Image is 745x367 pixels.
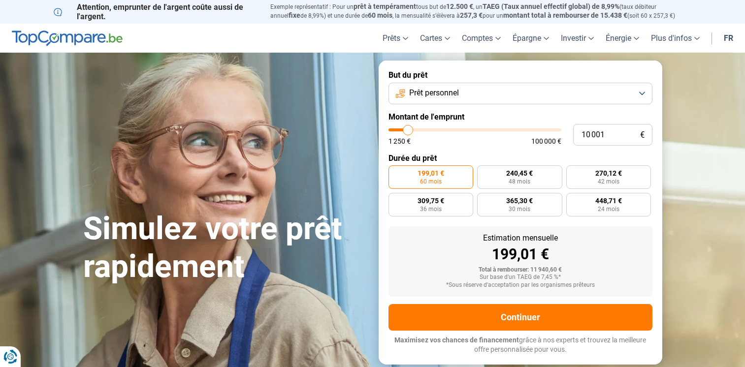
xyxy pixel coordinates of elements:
[598,206,619,212] span: 24 mois
[506,197,533,204] span: 365,30 €
[503,11,627,19] span: montant total à rembourser de 15.438 €
[509,179,530,184] span: 48 mois
[507,24,555,53] a: Épargne
[389,138,411,145] span: 1 250 €
[289,11,300,19] span: fixe
[368,11,392,19] span: 60 mois
[12,31,123,46] img: TopCompare
[83,210,367,286] h1: Simulez votre prêt rapidement
[396,282,645,289] div: *Sous réserve d'acceptation par les organismes prêteurs
[456,24,507,53] a: Comptes
[389,304,652,331] button: Continuer
[396,267,645,274] div: Total à rembourser: 11 940,60 €
[394,336,519,344] span: Maximisez vos chances de financement
[446,2,473,10] span: 12.500 €
[718,24,739,53] a: fr
[409,88,459,98] span: Prêt personnel
[483,2,619,10] span: TAEG (Taux annuel effectif global) de 8,99%
[460,11,483,19] span: 257,3 €
[54,2,259,21] p: Attention, emprunter de l'argent coûte aussi de l'argent.
[555,24,600,53] a: Investir
[396,247,645,262] div: 199,01 €
[396,234,645,242] div: Estimation mensuelle
[389,83,652,104] button: Prêt personnel
[377,24,414,53] a: Prêts
[414,24,456,53] a: Cartes
[640,131,645,139] span: €
[389,70,652,80] label: But du prêt
[600,24,645,53] a: Énergie
[645,24,706,53] a: Plus d'infos
[418,170,444,177] span: 199,01 €
[420,206,442,212] span: 36 mois
[595,197,622,204] span: 448,71 €
[354,2,416,10] span: prêt à tempérament
[531,138,561,145] span: 100 000 €
[389,112,652,122] label: Montant de l'emprunt
[389,336,652,355] p: grâce à nos experts et trouvez la meilleure offre personnalisée pour vous.
[396,274,645,281] div: Sur base d'un TAEG de 7,45 %*
[506,170,533,177] span: 240,45 €
[418,197,444,204] span: 309,75 €
[389,153,652,163] label: Durée du prêt
[420,179,442,184] span: 60 mois
[270,2,692,20] p: Exemple représentatif : Pour un tous but de , un (taux débiteur annuel de 8,99%) et une durée de ...
[598,179,619,184] span: 42 mois
[595,170,622,177] span: 270,12 €
[509,206,530,212] span: 30 mois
